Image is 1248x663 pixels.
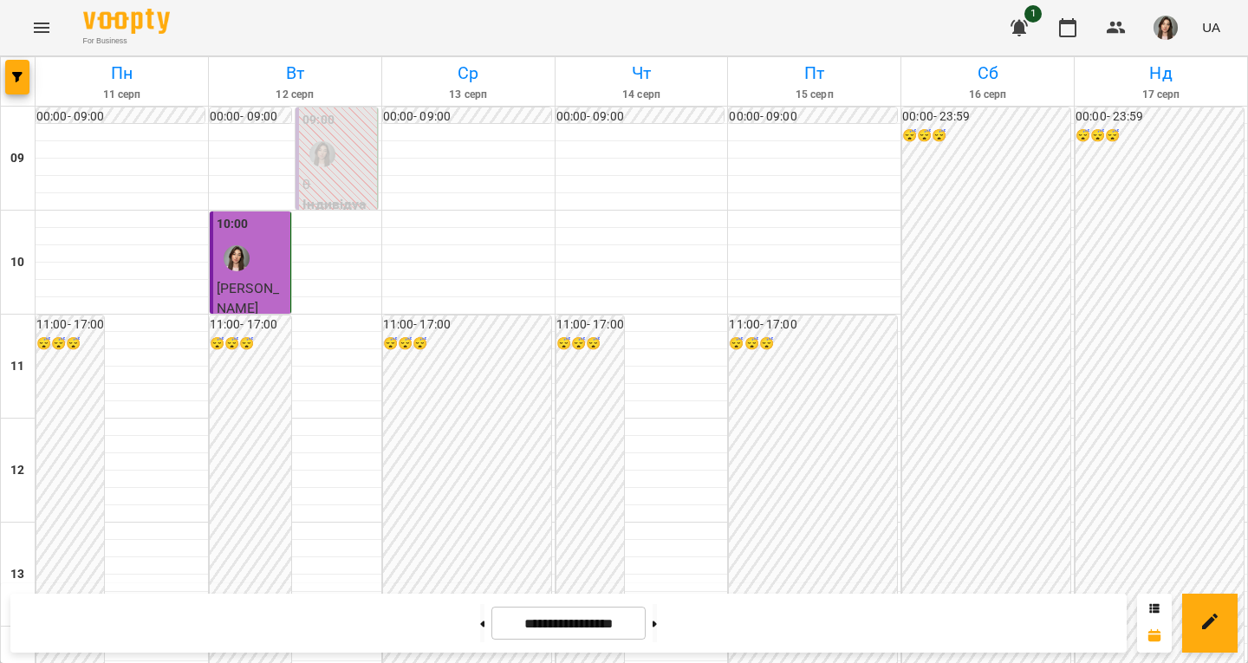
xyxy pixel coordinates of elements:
[556,335,624,354] h6: 😴😴😴
[210,335,291,354] h6: 😴😴😴
[556,107,725,127] h6: 00:00 - 09:00
[36,315,104,335] h6: 11:00 - 17:00
[383,335,551,354] h6: 😴😴😴
[729,315,897,335] h6: 11:00 - 17:00
[21,7,62,49] button: Menu
[211,60,379,87] h6: Вт
[10,149,24,168] h6: 09
[83,36,170,47] span: For Business
[385,60,552,87] h6: Ср
[1077,87,1245,103] h6: 17 серп
[1076,127,1244,146] h6: 😴😴😴
[729,335,897,354] h6: 😴😴😴
[1077,60,1245,87] h6: Нд
[558,60,725,87] h6: Чт
[1195,11,1227,43] button: UA
[10,253,24,272] h6: 10
[38,60,205,87] h6: Пн
[217,215,249,234] label: 10:00
[10,357,24,376] h6: 11
[731,87,898,103] h6: 15 серп
[302,194,373,296] p: Індивідуальне онлайн заняття 50 хв рівні А1-В1
[309,141,335,167] img: Катя
[385,87,552,103] h6: 13 серп
[1154,16,1178,40] img: b4b2e5f79f680e558d085f26e0f4a95b.jpg
[224,245,250,271] img: Катя
[302,174,373,195] p: 0
[210,107,291,127] h6: 00:00 - 09:00
[383,315,551,335] h6: 11:00 - 17:00
[10,461,24,480] h6: 12
[904,87,1071,103] h6: 16 серп
[210,315,291,335] h6: 11:00 - 17:00
[217,280,279,317] span: [PERSON_NAME]
[36,107,205,127] h6: 00:00 - 09:00
[383,107,551,127] h6: 00:00 - 09:00
[558,87,725,103] h6: 14 серп
[36,335,104,354] h6: 😴😴😴
[556,315,624,335] h6: 11:00 - 17:00
[38,87,205,103] h6: 11 серп
[83,9,170,34] img: Voopty Logo
[902,127,1070,146] h6: 😴😴😴
[904,60,1071,87] h6: Сб
[1202,18,1220,36] span: UA
[211,87,379,103] h6: 12 серп
[731,60,898,87] h6: Пт
[1076,107,1244,127] h6: 00:00 - 23:59
[729,107,897,127] h6: 00:00 - 09:00
[902,107,1070,127] h6: 00:00 - 23:59
[1024,5,1042,23] span: 1
[10,565,24,584] h6: 13
[302,111,335,130] label: 09:00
